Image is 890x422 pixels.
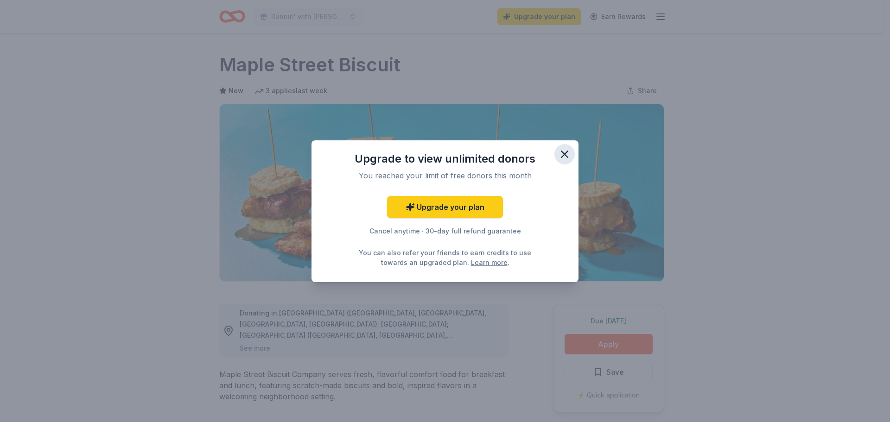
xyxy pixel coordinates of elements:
[341,170,549,181] div: You reached your limit of free donors this month
[471,258,508,267] a: Learn more
[356,248,534,267] div: You can also refer your friends to earn credits to use towards an upgraded plan. .
[330,151,560,166] div: Upgrade to view unlimited donors
[330,226,560,237] div: Cancel anytime · 30-day full refund guarantee
[387,196,503,218] a: Upgrade your plan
